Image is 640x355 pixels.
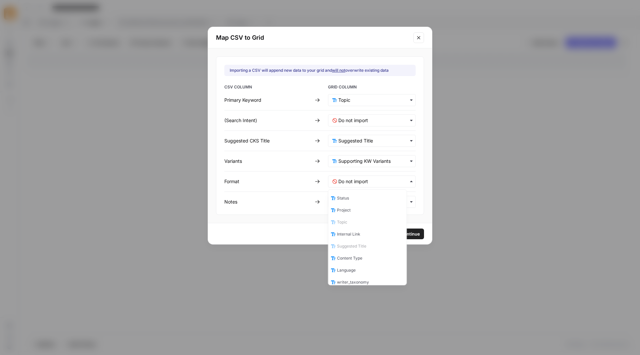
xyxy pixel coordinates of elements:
span: Status [337,195,349,201]
div: Notes [224,199,312,205]
input: Do not import [338,117,411,124]
div: Importing a CSV will append new data to your grid and overwrite existing data [230,67,389,73]
input: Topic [338,97,411,103]
span: GRID COLUMN [328,84,416,91]
div: (Search Intent) [224,117,312,124]
span: writer_taxonomy [337,279,369,285]
button: Continue [397,229,424,239]
input: Supporting KW Variants [338,158,411,164]
u: will not [332,68,345,73]
span: Topic [337,219,347,225]
button: Close modal [413,32,424,43]
div: Format [224,178,312,185]
span: CSV COLUMN [224,84,312,91]
input: Suggested Title [338,137,411,144]
div: Suggested CKS Title [224,137,312,144]
div: Primary Keyword [224,97,312,103]
span: Project [337,207,351,213]
span: Language [337,267,356,273]
input: Do not import [338,178,411,185]
div: Variants [224,158,312,164]
span: Content Type [337,255,362,261]
h2: Map CSV to Grid [216,33,409,42]
span: Suggested Title [337,243,366,249]
span: Internal Link [337,231,360,237]
span: Continue [401,231,420,237]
